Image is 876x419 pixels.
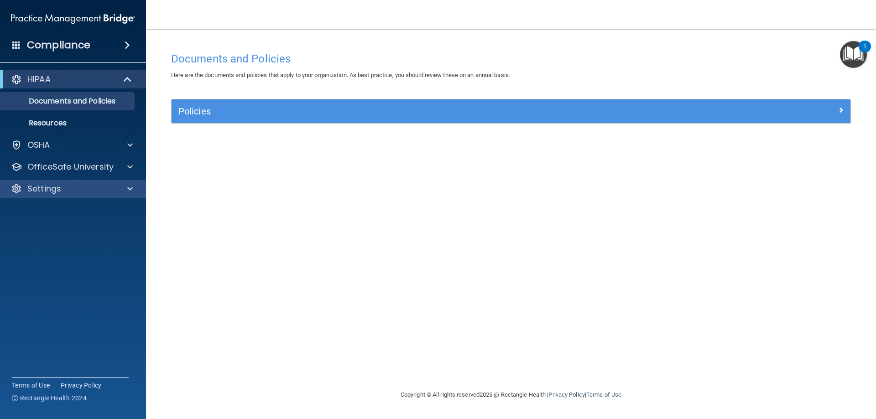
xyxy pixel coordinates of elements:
a: HIPAA [11,74,132,85]
p: OfficeSafe University [27,161,114,172]
p: OSHA [27,140,50,150]
span: Ⓒ Rectangle Health 2024 [12,393,87,403]
a: Settings [11,183,133,194]
div: Copyright © All rights reserved 2025 @ Rectangle Health | | [344,380,678,409]
a: Terms of Use [586,391,621,398]
button: Open Resource Center, 1 new notification [840,41,867,68]
div: 1 [863,47,866,58]
p: Documents and Policies [6,97,130,106]
a: Privacy Policy [548,391,584,398]
a: Terms of Use [12,381,50,390]
img: PMB logo [11,10,135,28]
h4: Documents and Policies [171,53,851,65]
a: OfficeSafe University [11,161,133,172]
p: Resources [6,119,130,128]
a: Policies [178,104,844,119]
p: HIPAA [27,74,51,85]
h4: Compliance [27,39,90,52]
a: Privacy Policy [61,381,102,390]
span: Here are the documents and policies that apply to your organization. As best practice, you should... [171,72,510,78]
p: Settings [27,183,61,194]
a: OSHA [11,140,133,150]
h5: Policies [178,106,674,116]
